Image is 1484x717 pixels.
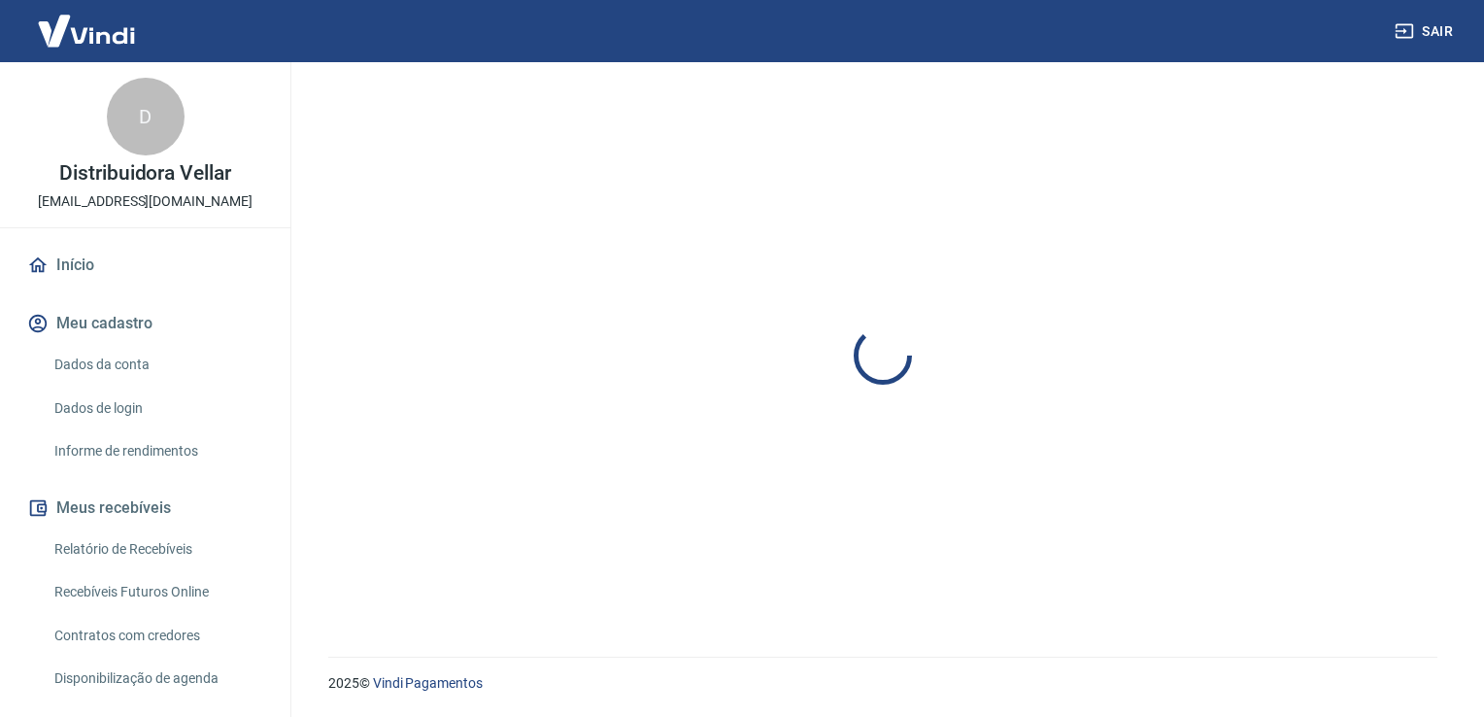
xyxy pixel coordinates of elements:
p: Distribuidora Vellar [59,163,231,184]
a: Disponibilização de agenda [47,659,267,699]
a: Início [23,244,267,287]
p: 2025 © [328,673,1437,694]
a: Recebíveis Futuros Online [47,572,267,612]
a: Contratos com credores [47,616,267,656]
button: Sair [1391,14,1461,50]
p: [EMAIL_ADDRESS][DOMAIN_NAME] [38,191,253,212]
a: Relatório de Recebíveis [47,529,267,569]
button: Meu cadastro [23,302,267,345]
a: Informe de rendimentos [47,431,267,471]
div: D [107,78,185,155]
a: Dados da conta [47,345,267,385]
button: Meus recebíveis [23,487,267,529]
a: Dados de login [47,389,267,428]
a: Vindi Pagamentos [373,675,483,691]
img: Vindi [23,1,150,60]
